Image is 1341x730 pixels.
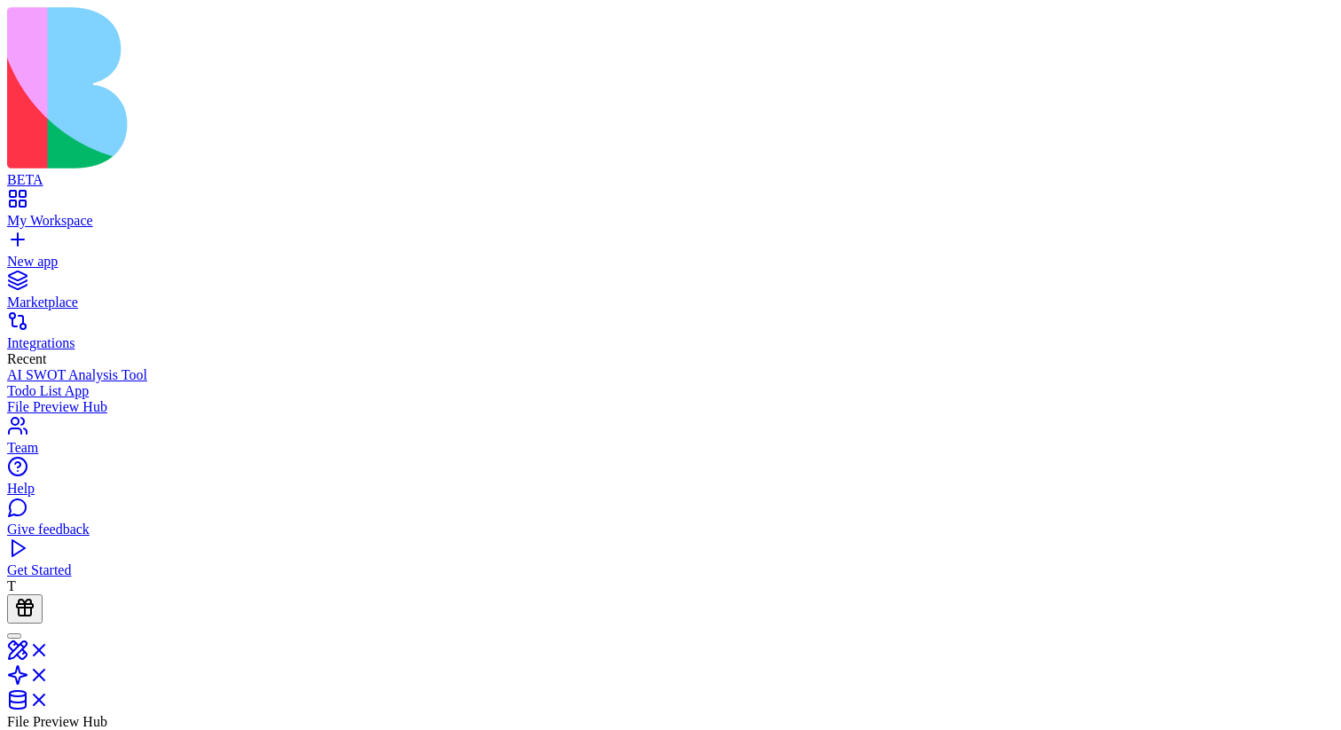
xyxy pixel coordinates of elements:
img: logo [7,7,720,169]
div: Get Started [7,562,1334,578]
a: Give feedback [7,506,1334,538]
a: Team [7,424,1334,456]
a: Get Started [7,546,1334,578]
div: New app [7,254,1334,270]
div: My Workspace [7,213,1334,229]
a: Help [7,465,1334,497]
a: New app [7,238,1334,270]
div: Marketplace [7,294,1334,310]
div: Integrations [7,335,1334,351]
div: Help [7,481,1334,497]
div: BETA [7,172,1334,188]
span: File Preview Hub [7,714,107,729]
a: Marketplace [7,279,1334,310]
div: Give feedback [7,522,1334,538]
div: Team [7,440,1334,456]
a: AI SWOT Analysis Tool [7,367,1334,383]
a: BETA [7,156,1334,188]
a: Integrations [7,319,1334,351]
span: T [7,578,16,593]
a: File Preview Hub [7,399,1334,415]
a: Todo List App [7,383,1334,399]
a: My Workspace [7,197,1334,229]
span: Recent [7,351,46,366]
